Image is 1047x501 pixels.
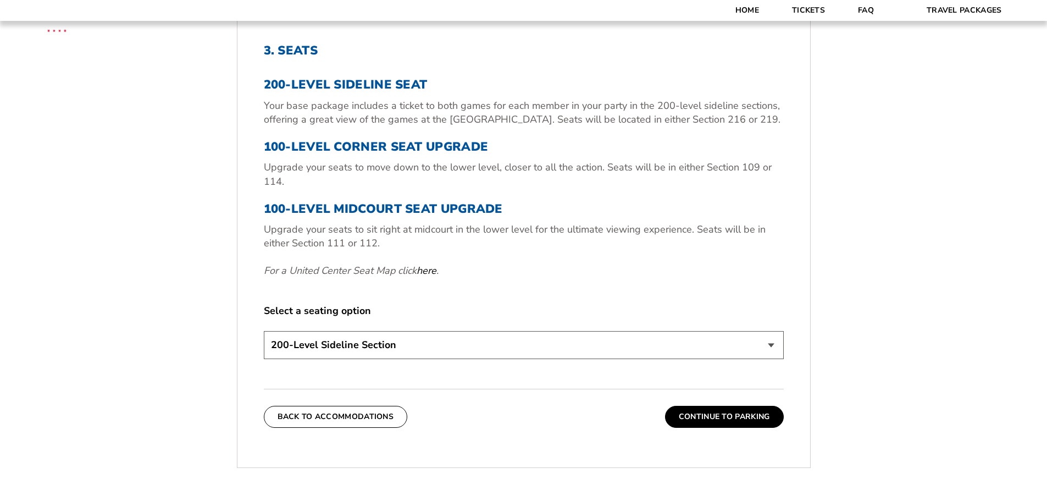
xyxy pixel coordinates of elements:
img: CBS Sports Thanksgiving Classic [33,5,81,53]
p: Your base package includes a ticket to both games for each member in your party in the 200-level ... [264,99,784,126]
button: Back To Accommodations [264,406,408,428]
p: Upgrade your seats to sit right at midcourt in the lower level for the ultimate viewing experienc... [264,223,784,250]
p: Upgrade your seats to move down to the lower level, closer to all the action. Seats will be in ei... [264,161,784,188]
button: Continue To Parking [665,406,784,428]
a: here [417,264,436,278]
h2: 3. Seats [264,43,784,58]
h3: 100-Level Corner Seat Upgrade [264,140,784,154]
label: Select a seating option [264,304,784,318]
h3: 100-Level Midcourt Seat Upgrade [264,202,784,216]
em: For a United Center Seat Map click . [264,264,439,277]
h3: 200-Level Sideline Seat [264,78,784,92]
